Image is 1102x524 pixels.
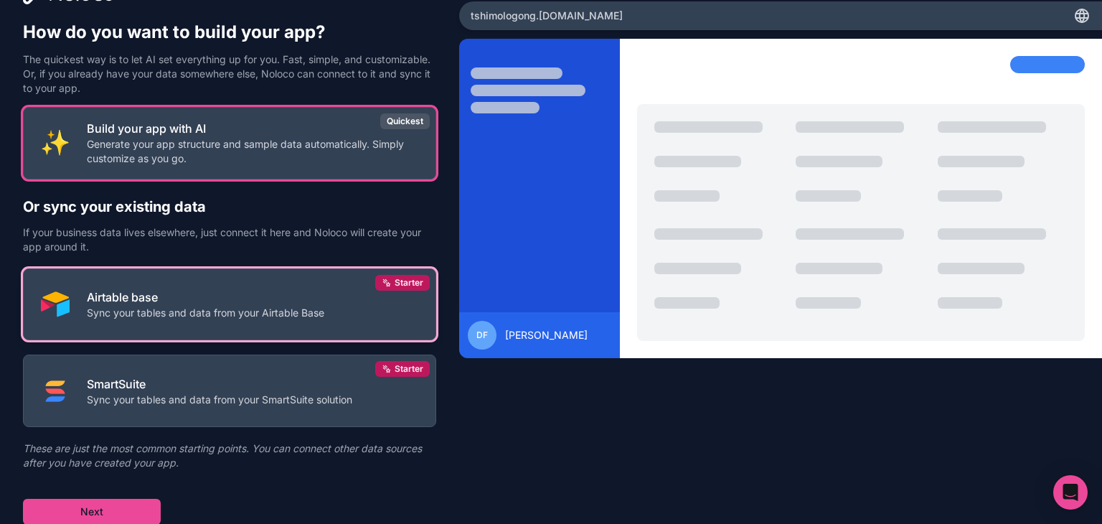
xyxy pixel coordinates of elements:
span: tshimologong .[DOMAIN_NAME] [471,9,623,23]
img: SMART_SUITE [41,377,70,406]
p: Build your app with AI [87,120,418,137]
img: AIRTABLE [41,290,70,319]
span: Starter [395,363,423,375]
h2: Or sync your existing data [23,197,436,217]
p: Sync your tables and data from your Airtable Base [87,306,324,320]
button: AIRTABLEAirtable baseSync your tables and data from your Airtable BaseStarter [23,268,436,341]
p: Generate your app structure and sample data automatically. Simply customize as you go. [87,137,418,166]
div: Quickest [380,113,430,129]
p: If your business data lives elsewhere, just connect it here and Noloco will create your app aroun... [23,225,436,254]
button: SMART_SUITESmartSuiteSync your tables and data from your SmartSuite solutionStarter [23,355,436,427]
p: These are just the most common starting points. You can connect other data sources after you have... [23,441,436,470]
p: SmartSuite [87,375,352,393]
span: DF [476,329,488,341]
span: Starter [395,277,423,289]
img: INTERNAL_WITH_AI [41,128,70,157]
div: Open Intercom Messenger [1053,475,1088,510]
p: The quickest way is to let AI set everything up for you. Fast, simple, and customizable. Or, if y... [23,52,436,95]
span: [PERSON_NAME] [505,328,588,342]
button: INTERNAL_WITH_AIBuild your app with AIGenerate your app structure and sample data automatically. ... [23,107,436,179]
p: Sync your tables and data from your SmartSuite solution [87,393,352,407]
h1: How do you want to build your app? [23,21,436,44]
p: Airtable base [87,289,324,306]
